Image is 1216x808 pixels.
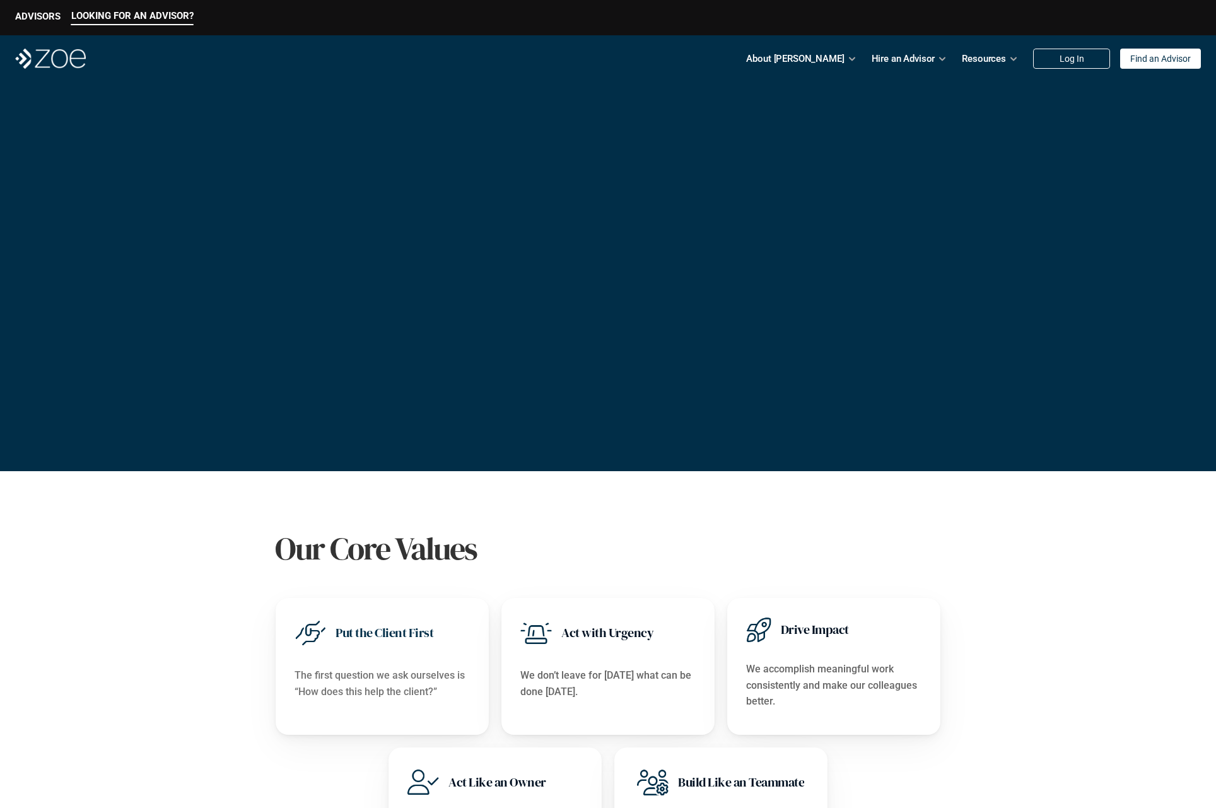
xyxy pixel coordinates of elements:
[266,295,592,355] p: Join us in redefining how financial advice is delivered. At [GEOGRAPHIC_DATA], we're building the...
[520,667,696,700] p: We don’t leave for [DATE] what can be done [DATE].
[781,621,849,638] h3: Drive Impact
[266,192,475,283] span: Wealth Management.
[448,773,546,791] h3: Act Like an Owner
[678,773,804,791] h3: Build Like an Teammate
[295,667,470,700] p: The first question we ask ourselves is “How does this help the client?”
[746,661,921,710] p: We accomplish meaningful work consistently and make our colleagues better.
[275,530,941,568] h1: Our Core Values
[336,624,433,641] h3: Put the Client First
[1033,49,1110,69] a: Log In
[15,11,61,22] p: ADVISORS
[1060,54,1084,64] p: Log In
[276,380,366,392] p: See Open Positions
[962,49,1006,68] p: Resources
[71,10,194,21] p: LOOKING FOR AN ADVISOR?
[561,624,653,641] h3: Act with Urgency
[1130,54,1191,64] p: Find an Advisor
[746,49,844,68] p: About [PERSON_NAME]
[266,153,591,280] p: Shape the Future of
[872,49,935,68] p: Hire an Advisor
[266,370,377,401] a: See Open Positions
